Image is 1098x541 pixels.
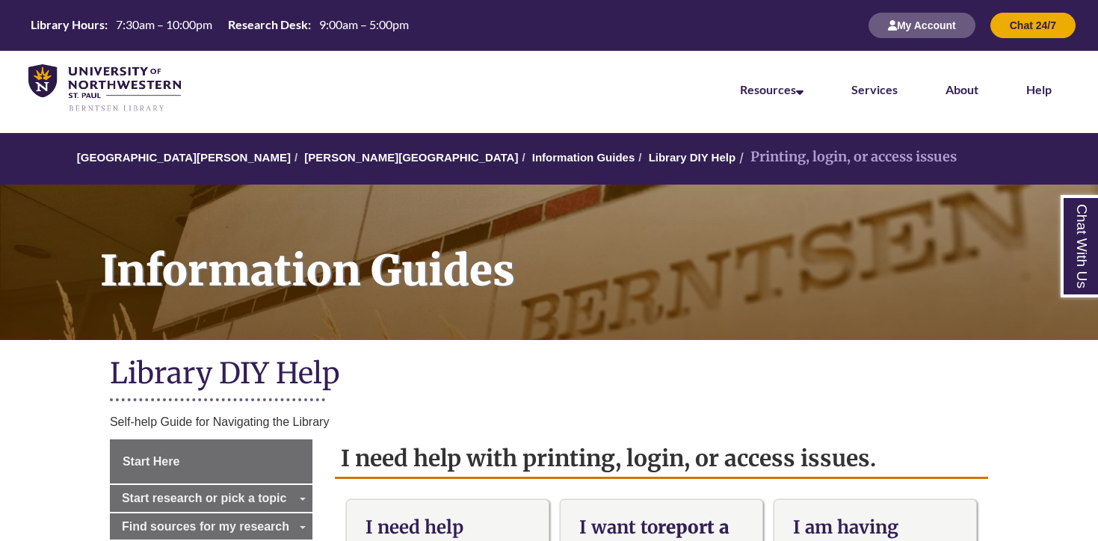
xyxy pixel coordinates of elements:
th: Library Hours: [25,16,110,33]
li: Printing, login, or access issues [735,146,957,168]
h2: I need help with printing, login, or access issues. [335,439,988,479]
strong: I want to [579,516,658,539]
a: Start research or pick a topic [110,485,312,512]
span: Find sources for my research [122,520,289,533]
a: Start Here [110,439,312,484]
span: 7:30am – 10:00pm [116,17,212,31]
a: Library DIY Help [649,151,735,164]
a: [PERSON_NAME][GEOGRAPHIC_DATA] [304,151,518,164]
a: About [946,82,978,96]
a: [GEOGRAPHIC_DATA][PERSON_NAME] [77,151,291,164]
a: Services [851,82,898,96]
a: Chat 24/7 [990,19,1076,31]
a: Information Guides [532,151,635,164]
a: Help [1026,82,1052,96]
img: UNWSP Library Logo [28,64,181,113]
a: Hours Today [25,13,415,38]
a: Find sources for my research [110,513,312,540]
h1: Information Guides [84,185,1098,321]
a: My Account [869,19,975,31]
span: Start research or pick a topic [122,492,287,504]
th: Research Desk: [222,16,313,33]
button: Chat 24/7 [990,13,1076,38]
a: Resources [740,82,804,96]
button: My Account [869,13,975,38]
span: Self-help Guide for Navigating the Library [110,415,330,428]
span: 9:00am – 5:00pm [319,17,409,31]
span: Start Here [123,455,179,468]
h1: Library DIY Help [110,355,988,395]
table: Hours Today [25,13,415,37]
